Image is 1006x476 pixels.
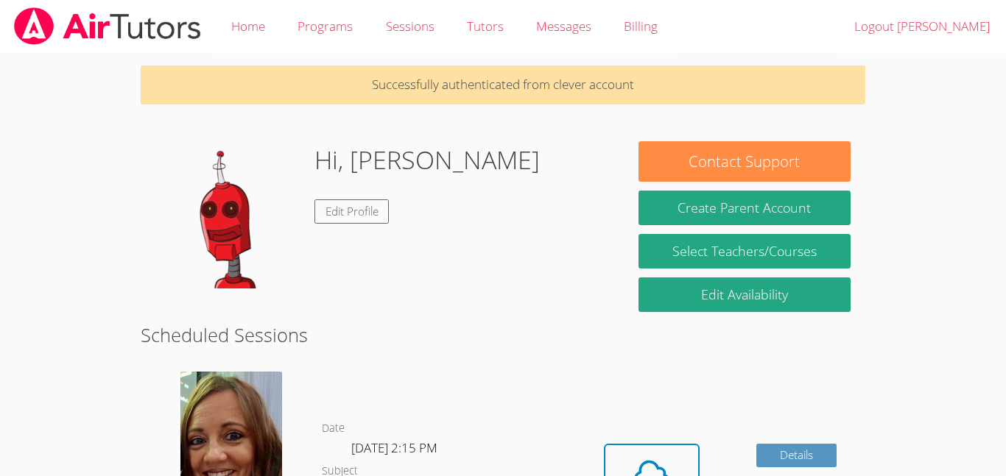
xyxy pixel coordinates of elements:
[13,7,203,45] img: airtutors_banner-c4298cdbf04f3fff15de1276eac7730deb9818008684d7c2e4769d2f7ddbe033.png
[322,419,345,438] dt: Date
[314,141,540,179] h1: Hi, [PERSON_NAME]
[141,65,865,104] p: Successfully authenticated from clever account
[639,191,851,225] button: Create Parent Account
[314,199,390,224] a: Edit Profile
[639,234,851,269] a: Select Teachers/Courses
[351,439,437,456] span: [DATE] 2:15 PM
[639,277,851,312] a: Edit Availability
[141,321,865,349] h2: Scheduled Sessions
[155,141,303,288] img: default.png
[639,141,851,182] button: Contact Support
[536,18,591,35] span: Messages
[756,444,837,468] a: Details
